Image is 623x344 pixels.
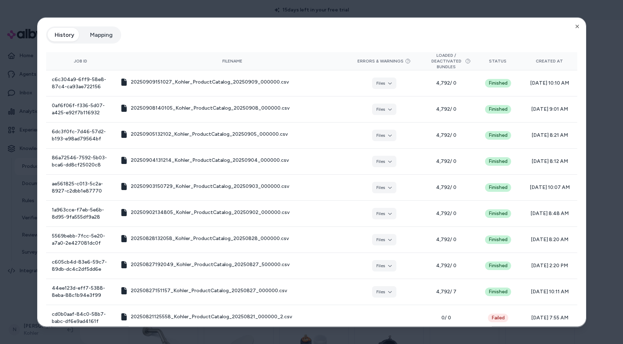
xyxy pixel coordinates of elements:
[424,288,468,295] span: 4,792 / 7
[46,70,115,96] td: c6c304a9-6ff9-58e8-87c4-ca93ae722156
[372,181,396,193] button: Files
[46,122,115,148] td: 6dc3f0fc-7d46-57d2-b193-e98ad79564bf
[528,131,571,139] span: [DATE] 8:21 AM
[485,79,511,87] div: Finished
[424,131,468,139] span: 4,792 / 0
[372,208,396,219] button: Files
[528,314,571,321] span: [DATE] 7:55 AM
[46,279,115,305] td: 44ee123d-eff7-5388-8eba-88c1b94e3f99
[130,313,292,320] span: 20250821125558_Kohler_ProductCatalog_20250821_000000_2.csv
[528,58,571,64] div: Created At
[120,261,289,268] button: 20250827192049_Kohler_ProductCatalog_20250827_500000.csv
[46,305,115,331] td: cd0b0aaf-84c0-58b7-babc-df6e9ad4161f
[372,286,396,297] button: Files
[52,58,109,64] div: Job ID
[372,129,396,141] button: Files
[485,261,511,270] div: Finished
[372,260,396,271] button: Files
[528,184,571,191] span: [DATE] 10:07 AM
[372,77,396,89] button: Files
[46,253,115,279] td: c605cb4d-83e6-59c7-89db-dc4c2df5dd6e
[485,131,511,139] div: Finished
[46,200,115,226] td: 1a963cce-f7eb-5e6b-8d95-9fa555df9a28
[485,157,511,165] div: Finished
[424,262,468,269] span: 4,792 / 0
[120,78,288,85] button: 20250909151027_Kohler_ProductCatalog_20250909_000000.csv
[485,105,511,113] div: Finished
[372,234,396,245] button: Files
[130,156,288,164] span: 20250904131214_Kohler_ProductCatalog_20250904_000000.csv
[46,174,115,200] td: ae561825-c013-5c2a-8927-c2dbb1e87770
[528,262,571,269] span: [DATE] 2:20 PM
[120,209,289,216] button: 20250902134805_Kohler_ProductCatalog_20250902_000000.csv
[120,183,289,190] button: 20250903150729_Kohler_ProductCatalog_20250903_000000.csv
[120,287,287,294] button: 20250827151157_Kohler_ProductCatalog_20250827_000000.csv
[424,52,468,69] button: Loaded / Deactivated Bundles
[424,158,468,165] span: 4,792 / 0
[488,313,508,322] button: Failed
[83,28,120,42] button: Mapping
[46,96,115,122] td: 0af6f06f-f336-5d07-a425-e92f7b116932
[46,148,115,174] td: 86a72546-7592-5b03-bca6-dd8cf25020c8
[372,155,396,167] button: Files
[130,104,289,111] span: 20250908140105_Kohler_ProductCatalog_20250908_000000.csv
[130,78,288,85] span: 20250909151027_Kohler_ProductCatalog_20250909_000000.csv
[130,235,288,242] span: 20250828132058_Kohler_ProductCatalog_20250828_000000.csv
[424,79,468,86] span: 4,792 / 0
[130,287,287,294] span: 20250827151157_Kohler_ProductCatalog_20250827_000000.csv
[424,210,468,217] span: 4,792 / 0
[120,313,292,320] button: 20250821125558_Kohler_ProductCatalog_20250821_000000_2.csv
[120,58,344,64] div: Filename
[130,183,289,190] span: 20250903150729_Kohler_ProductCatalog_20250903_000000.csv
[48,28,81,42] button: History
[424,236,468,243] span: 4,792 / 0
[485,183,511,191] div: Finished
[528,210,571,217] span: [DATE] 8:48 AM
[357,58,411,64] button: Errors & Warnings
[528,79,571,86] span: [DATE] 10:10 AM
[528,236,571,243] span: [DATE] 8:20 AM
[130,130,287,138] span: 20250905132102_Kohler_ProductCatalog_20250905_000000.csv
[528,288,571,295] span: [DATE] 10:11 AM
[372,103,396,115] button: Files
[479,58,516,64] div: Status
[528,105,571,113] span: [DATE] 9:01 AM
[424,314,468,321] span: 0 / 0
[120,130,287,138] button: 20250905132102_Kohler_ProductCatalog_20250905_000000.csv
[120,104,289,111] button: 20250908140105_Kohler_ProductCatalog_20250908_000000.csv
[120,235,288,242] button: 20250828132058_Kohler_ProductCatalog_20250828_000000.csv
[485,209,511,218] div: Finished
[485,287,511,296] div: Finished
[130,261,289,268] span: 20250827192049_Kohler_ProductCatalog_20250827_500000.csv
[485,235,511,244] div: Finished
[130,209,289,216] span: 20250902134805_Kohler_ProductCatalog_20250902_000000.csv
[424,184,468,191] span: 4,792 / 0
[46,226,115,253] td: 5569bebb-7fcc-5e20-a7a0-2e427081dc0f
[528,158,571,165] span: [DATE] 8:12 AM
[120,156,288,164] button: 20250904131214_Kohler_ProductCatalog_20250904_000000.csv
[424,105,468,113] span: 4,792 / 0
